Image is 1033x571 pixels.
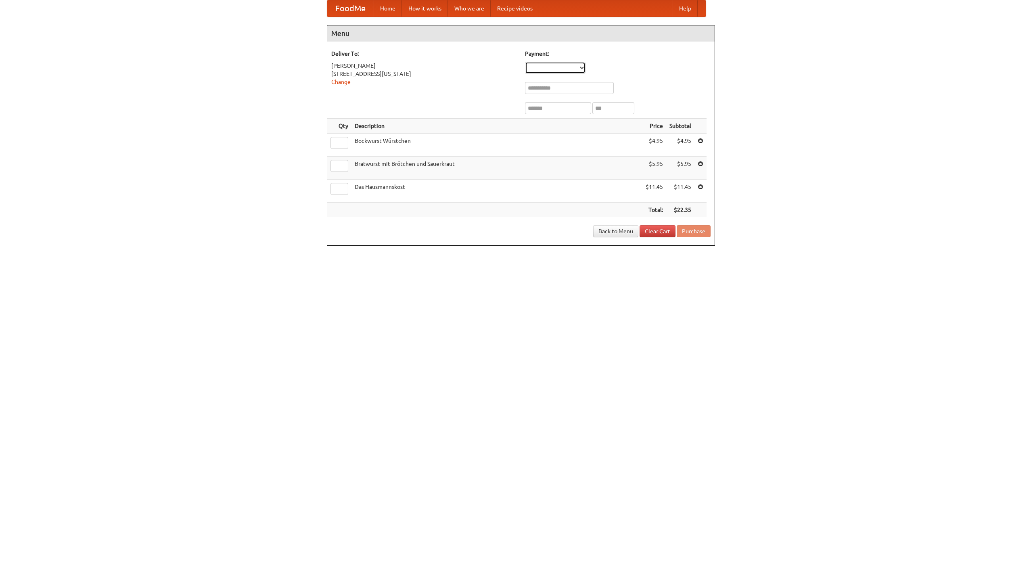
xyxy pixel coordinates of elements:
[331,70,517,78] div: [STREET_ADDRESS][US_STATE]
[374,0,402,17] a: Home
[642,180,666,203] td: $11.45
[351,180,642,203] td: Das Hausmannskost
[642,157,666,180] td: $5.95
[491,0,539,17] a: Recipe videos
[642,119,666,134] th: Price
[327,25,715,42] h4: Menu
[525,50,711,58] h5: Payment:
[666,180,694,203] td: $11.45
[666,157,694,180] td: $5.95
[593,225,638,237] a: Back to Menu
[640,225,675,237] a: Clear Cart
[448,0,491,17] a: Who we are
[331,50,517,58] h5: Deliver To:
[666,119,694,134] th: Subtotal
[642,203,666,218] th: Total:
[327,0,374,17] a: FoodMe
[402,0,448,17] a: How it works
[351,119,642,134] th: Description
[351,134,642,157] td: Bockwurst Würstchen
[666,203,694,218] th: $22.35
[677,225,711,237] button: Purchase
[642,134,666,157] td: $4.95
[331,62,517,70] div: [PERSON_NAME]
[327,119,351,134] th: Qty
[666,134,694,157] td: $4.95
[673,0,698,17] a: Help
[351,157,642,180] td: Bratwurst mit Brötchen und Sauerkraut
[331,79,351,85] a: Change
